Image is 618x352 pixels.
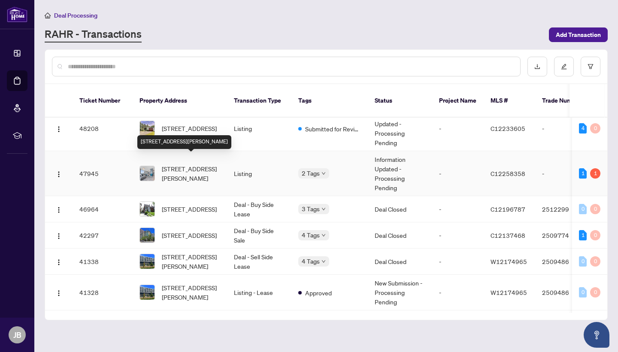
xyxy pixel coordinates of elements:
[140,202,154,216] img: thumbnail-img
[291,84,368,118] th: Tags
[52,121,66,135] button: Logo
[137,135,231,149] div: [STREET_ADDRESS][PERSON_NAME]
[140,285,154,300] img: thumbnail-img
[45,12,51,18] span: home
[73,151,133,196] td: 47945
[73,222,133,249] td: 42297
[227,151,291,196] td: Listing
[54,12,97,19] span: Deal Processing
[302,230,320,240] span: 4 Tags
[590,230,600,240] div: 0
[590,168,600,179] div: 1
[535,275,595,310] td: 2509486
[579,123,587,134] div: 4
[491,288,527,296] span: W12174965
[55,290,62,297] img: Logo
[227,275,291,310] td: Listing - Lease
[549,27,608,42] button: Add Transaction
[554,57,574,76] button: edit
[368,151,432,196] td: Information Updated - Processing Pending
[432,196,484,222] td: -
[55,171,62,178] img: Logo
[162,231,217,240] span: [STREET_ADDRESS]
[140,121,154,136] img: thumbnail-img
[368,84,432,118] th: Status
[55,259,62,266] img: Logo
[491,258,527,265] span: W12174965
[13,329,21,341] span: JB
[527,57,547,76] button: download
[484,84,535,118] th: MLS #
[579,256,587,267] div: 0
[590,204,600,214] div: 0
[55,126,62,133] img: Logo
[227,196,291,222] td: Deal - Buy Side Lease
[588,64,594,70] span: filter
[579,287,587,297] div: 0
[305,288,332,297] span: Approved
[368,275,432,310] td: New Submission - Processing Pending
[368,196,432,222] td: Deal Closed
[305,124,361,134] span: Submitted for Review
[535,84,595,118] th: Trade Number
[590,123,600,134] div: 0
[52,285,66,299] button: Logo
[432,84,484,118] th: Project Name
[55,233,62,240] img: Logo
[52,255,66,268] button: Logo
[590,287,600,297] div: 0
[535,196,595,222] td: 2512299
[368,106,432,151] td: Information Updated - Processing Pending
[579,204,587,214] div: 0
[432,106,484,151] td: -
[162,252,220,271] span: [STREET_ADDRESS][PERSON_NAME]
[302,168,320,178] span: 2 Tags
[55,206,62,213] img: Logo
[227,106,291,151] td: Listing
[432,222,484,249] td: -
[45,27,142,42] a: RAHR - Transactions
[302,256,320,266] span: 4 Tags
[321,233,326,237] span: down
[162,164,220,183] span: [STREET_ADDRESS][PERSON_NAME]
[581,57,600,76] button: filter
[73,249,133,275] td: 41338
[535,249,595,275] td: 2509486
[432,275,484,310] td: -
[227,222,291,249] td: Deal - Buy Side Sale
[584,322,609,348] button: Open asap
[7,6,27,22] img: logo
[432,151,484,196] td: -
[491,231,525,239] span: C12137468
[321,259,326,264] span: down
[227,84,291,118] th: Transaction Type
[162,124,217,133] span: [STREET_ADDRESS]
[162,283,220,302] span: [STREET_ADDRESS][PERSON_NAME]
[321,207,326,211] span: down
[491,205,525,213] span: C12196787
[73,106,133,151] td: 48208
[52,167,66,180] button: Logo
[534,64,540,70] span: download
[561,64,567,70] span: edit
[73,196,133,222] td: 46964
[535,106,595,151] td: -
[227,249,291,275] td: Deal - Sell Side Lease
[52,228,66,242] button: Logo
[535,222,595,249] td: 2509774
[491,124,525,132] span: C12233605
[140,166,154,181] img: thumbnail-img
[579,168,587,179] div: 1
[140,254,154,269] img: thumbnail-img
[321,171,326,176] span: down
[140,228,154,243] img: thumbnail-img
[368,249,432,275] td: Deal Closed
[432,249,484,275] td: -
[302,204,320,214] span: 3 Tags
[535,151,595,196] td: -
[590,256,600,267] div: 0
[491,170,525,177] span: C12258358
[73,275,133,310] td: 41328
[579,230,587,240] div: 1
[368,222,432,249] td: Deal Closed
